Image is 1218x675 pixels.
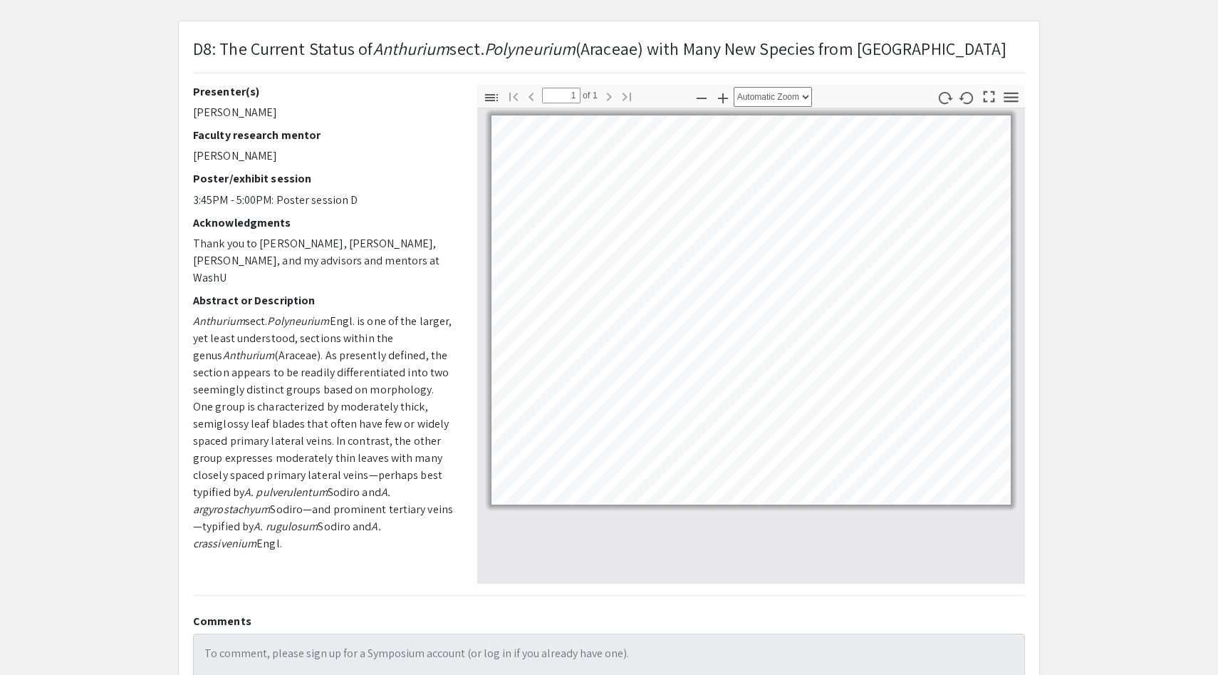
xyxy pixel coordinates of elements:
input: Page [542,88,581,103]
button: Rotate Counterclockwise [955,87,979,108]
p: Thank you to [PERSON_NAME], [PERSON_NAME], [PERSON_NAME], and my advisors and mentors at WashU [193,235,456,287]
h2: Presenter(s) [193,85,456,98]
h2: Acknowledgments [193,216,456,230]
em: Anthurium [223,348,275,363]
span: Sodiro and [318,519,371,534]
span: Sodiro and [328,485,381,500]
span: sect. [245,314,268,329]
h2: Comments [193,614,1025,628]
em: Polyneurium [484,37,576,60]
button: Previous Page [519,86,543,106]
span: (Araceae). As presently defined, the section appears to be readily differentiated into two seemin... [193,348,449,500]
em: Polyneurium [267,314,329,329]
em: argyrostachyum [193,502,270,517]
button: Tools [999,87,1024,108]
em: A. pulverulentum [244,485,328,500]
span: Sodiro—and prominent tertiary veins—typified by [193,502,453,534]
h2: Poster/exhibit session [193,172,456,185]
button: Switch to Presentation Mode [977,85,1001,105]
iframe: Chat [11,611,61,664]
h2: Abstract or Description [193,294,456,307]
p: [PERSON_NAME] [193,148,456,165]
em: Anthurium [373,37,450,60]
span: Engl. is one of the larger, yet least understood, sections within the genus [193,314,452,363]
select: Zoom [734,87,812,107]
button: Zoom Out [689,87,714,108]
p: 3:45PM - 5:00PM: Poster session D [193,192,456,209]
em: Anthurium [193,314,245,329]
button: Rotate Clockwise [933,87,957,108]
button: Zoom In [711,87,735,108]
span: Engl. [256,536,282,551]
em: A. crassivenium [193,519,381,551]
button: Next Page [597,86,621,106]
p: D8: The Current Status of sect. (Araceae) with Many New Species from [GEOGRAPHIC_DATA] [193,36,1006,61]
div: Page 1 [485,109,1017,511]
h2: Faculty research mentor [193,128,456,142]
button: Go to Last Page [615,86,639,106]
em: A. rugulosum [254,519,318,534]
span: of 1 [581,88,598,103]
em: A. [381,485,390,500]
button: Go to First Page [501,86,526,106]
p: [PERSON_NAME] [193,104,456,121]
button: Toggle Sidebar [479,87,504,108]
